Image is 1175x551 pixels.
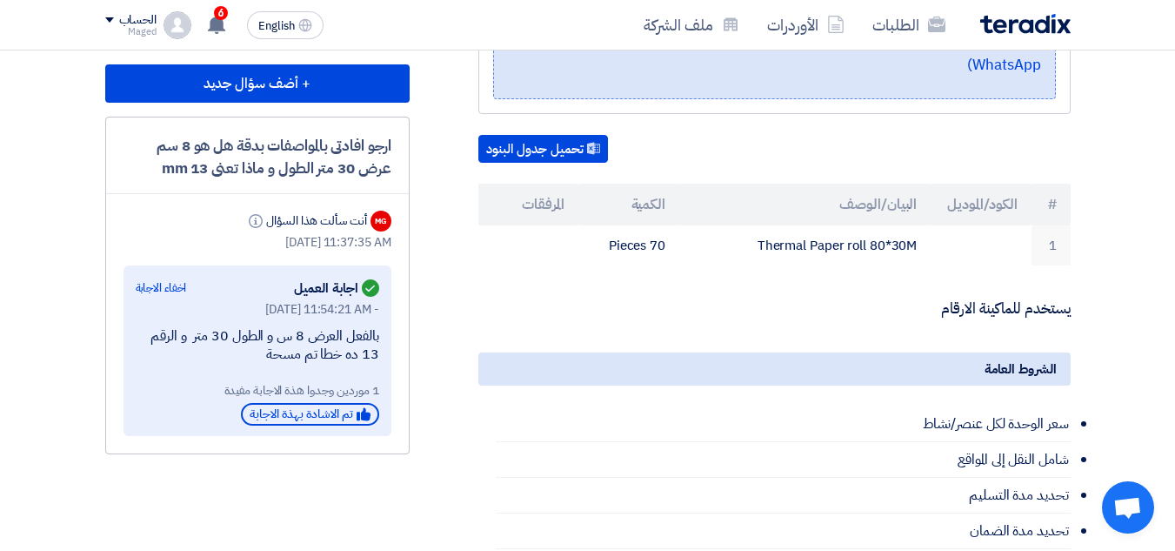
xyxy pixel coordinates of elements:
span: English [258,20,295,32]
p: يستخدم للماكينة الارقام [478,300,1071,318]
td: 1 [1031,225,1071,266]
div: ارجو افادتى بالمواصفات بدقة هل هو 8 سم عرض 30 متر الطول و ماذا تعنى 13 mm [124,135,391,179]
td: 70 Pieces [578,225,679,266]
button: تحميل جدول البنود [478,135,608,163]
a: الأوردرات [753,4,858,45]
th: الكمية [578,184,679,225]
th: الكود/الموديل [931,184,1031,225]
a: الطلبات [858,4,959,45]
a: Open chat [1102,481,1154,534]
th: # [1031,184,1071,225]
div: أنت سألت هذا السؤال [245,212,366,230]
a: ملف الشركة [630,4,753,45]
th: المرفقات [478,184,579,225]
div: [DATE] 11:54:21 AM - [136,300,379,319]
div: [DATE] 11:37:35 AM [124,233,391,252]
span: الشروط العامة [985,359,1057,379]
button: English [247,11,324,39]
img: profile_test.png [164,11,191,39]
li: سعر الوحدة لكل عنصر/نشاط [496,407,1071,442]
div: Maged [105,27,157,37]
button: + أضف سؤال جديد [105,64,410,103]
div: 1 موردين وجدوا هذة الاجابة مفيدة [136,381,379,400]
img: Teradix logo [980,14,1071,34]
li: شامل النقل إلى المواقع [496,442,1071,478]
li: تحديد مدة الضمان [496,514,1071,549]
div: تم الاشادة بهذة الاجابة [241,403,379,426]
th: البيان/الوصف [679,184,931,225]
a: 📞 [PHONE_NUMBER] (Call or Click on the Number to use WhatsApp) [543,31,1041,76]
div: اخفاء الاجابة [136,279,187,297]
div: بالفعل العرض 8 س و الطول 30 متر و الرقم 13 ده خطا تم مسحة [136,327,379,364]
td: Thermal Paper roll 80*30M [679,225,931,266]
li: تحديد مدة التسليم [496,478,1071,514]
div: MG [371,211,391,232]
span: 6 [214,6,228,20]
div: اجابة العميل [294,276,379,300]
div: الحساب [119,13,157,28]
